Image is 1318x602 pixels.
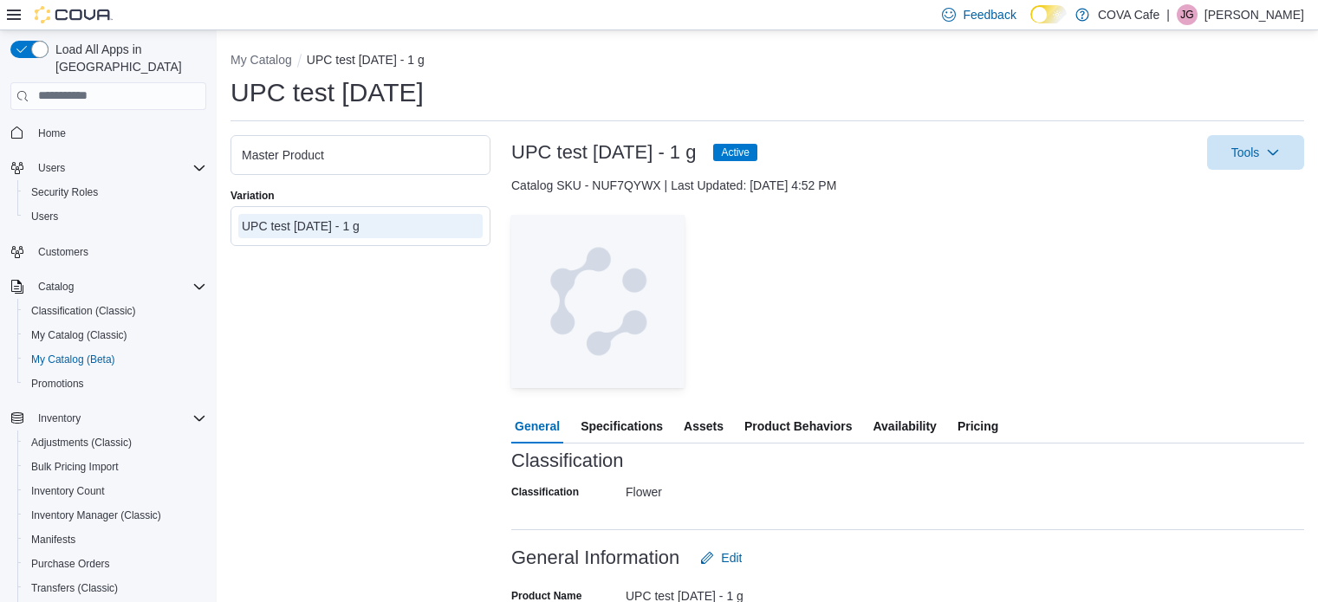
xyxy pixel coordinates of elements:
[17,455,213,479] button: Bulk Pricing Import
[24,373,206,394] span: Promotions
[17,430,213,455] button: Adjustments (Classic)
[31,353,115,366] span: My Catalog (Beta)
[31,581,118,595] span: Transfers (Classic)
[49,41,206,75] span: Load All Apps in [GEOGRAPHIC_DATA]
[307,53,425,67] button: UPC test [DATE] - 1 g
[24,325,206,346] span: My Catalog (Classic)
[958,409,998,443] span: Pricing
[31,408,88,429] button: Inventory
[24,578,125,599] a: Transfers (Classic)
[581,409,663,443] span: Specifications
[24,349,122,370] a: My Catalog (Beta)
[38,126,66,140] span: Home
[230,75,424,110] h1: UPC test [DATE]
[38,161,65,175] span: Users
[24,481,112,502] a: Inventory Count
[684,409,724,443] span: Assets
[511,547,679,568] h3: General Information
[17,323,213,347] button: My Catalog (Classic)
[511,450,624,471] h3: Classification
[17,347,213,372] button: My Catalog (Beta)
[1177,4,1198,25] div: Jonathan Graef
[713,144,757,161] span: Active
[230,53,292,67] button: My Catalog
[693,541,749,575] button: Edit
[17,552,213,576] button: Purchase Orders
[1098,4,1159,25] p: COVA Cafe
[31,508,161,522] span: Inventory Manager (Classic)
[31,328,127,342] span: My Catalog (Classic)
[35,6,113,23] img: Cova
[31,241,206,262] span: Customers
[963,6,1016,23] span: Feedback
[230,189,275,203] label: Variation
[17,180,213,204] button: Security Roles
[511,177,1304,194] div: Catalog SKU - NUF7QYWX | Last Updated: [DATE] 4:52 PM
[24,373,91,394] a: Promotions
[31,276,206,297] span: Catalog
[31,304,136,318] span: Classification (Classic)
[1204,4,1304,25] p: [PERSON_NAME]
[38,411,81,425] span: Inventory
[31,460,119,474] span: Bulk Pricing Import
[31,557,110,571] span: Purchase Orders
[24,206,206,227] span: Users
[626,478,858,499] div: Flower
[24,553,117,574] a: Purchase Orders
[24,578,206,599] span: Transfers (Classic)
[31,185,98,199] span: Security Roles
[31,122,206,144] span: Home
[17,503,213,528] button: Inventory Manager (Classic)
[1231,144,1260,161] span: Tools
[17,576,213,600] button: Transfers (Classic)
[24,529,206,550] span: Manifests
[17,528,213,552] button: Manifests
[31,408,206,429] span: Inventory
[24,349,206,370] span: My Catalog (Beta)
[17,479,213,503] button: Inventory Count
[24,529,82,550] a: Manifests
[1166,4,1170,25] p: |
[1030,5,1067,23] input: Dark Mode
[24,432,206,453] span: Adjustments (Classic)
[31,377,84,391] span: Promotions
[24,182,105,203] a: Security Roles
[24,206,65,227] a: Users
[721,549,742,566] span: Edit
[242,146,479,164] div: Master Product
[31,123,73,144] a: Home
[1207,135,1304,170] button: Tools
[3,275,213,299] button: Catalog
[24,505,206,526] span: Inventory Manager (Classic)
[24,432,139,453] a: Adjustments (Classic)
[511,142,696,163] h3: UPC test [DATE] - 1 g
[24,505,168,526] a: Inventory Manager (Classic)
[3,156,213,180] button: Users
[24,456,206,477] span: Bulk Pricing Import
[31,158,206,178] span: Users
[17,372,213,396] button: Promotions
[31,210,58,223] span: Users
[511,215,685,388] img: Image for Cova Placeholder
[31,276,81,297] button: Catalog
[721,145,750,160] span: Active
[1180,4,1193,25] span: JG
[230,51,1304,72] nav: An example of EuiBreadcrumbs
[242,217,479,235] div: UPC test [DATE] - 1 g
[873,409,936,443] span: Availability
[31,436,132,450] span: Adjustments (Classic)
[24,456,126,477] a: Bulk Pricing Import
[31,533,75,547] span: Manifests
[17,299,213,323] button: Classification (Classic)
[24,301,143,321] a: Classification (Classic)
[3,239,213,264] button: Customers
[31,158,72,178] button: Users
[38,280,74,294] span: Catalog
[3,120,213,146] button: Home
[24,182,206,203] span: Security Roles
[511,485,579,499] label: Classification
[17,204,213,229] button: Users
[24,301,206,321] span: Classification (Classic)
[515,409,560,443] span: General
